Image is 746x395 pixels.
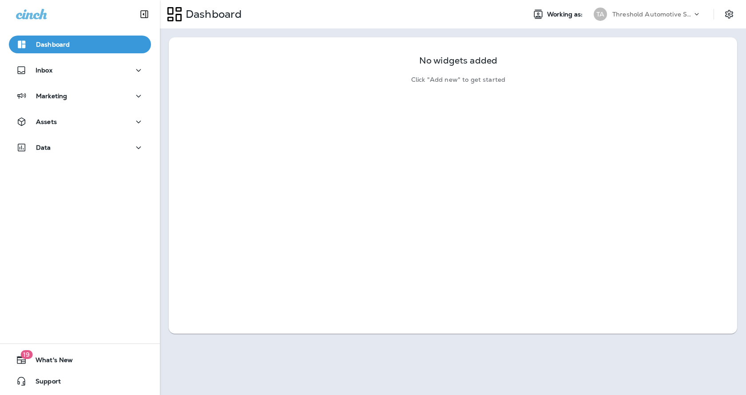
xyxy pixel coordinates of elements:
[182,8,242,21] p: Dashboard
[27,378,61,388] span: Support
[132,5,157,23] button: Collapse Sidebar
[9,87,151,105] button: Marketing
[594,8,607,21] div: TA
[20,350,32,359] span: 19
[419,57,497,64] p: No widgets added
[9,61,151,79] button: Inbox
[36,41,70,48] p: Dashboard
[612,11,692,18] p: Threshold Automotive Service dba Grease Monkey
[9,113,151,131] button: Assets
[9,139,151,156] button: Data
[721,6,737,22] button: Settings
[9,36,151,53] button: Dashboard
[36,118,57,125] p: Assets
[411,76,505,84] p: Click "Add new" to get started
[36,67,52,74] p: Inbox
[27,356,73,367] span: What's New
[9,351,151,369] button: 19What's New
[9,372,151,390] button: Support
[547,11,585,18] span: Working as:
[36,144,51,151] p: Data
[36,92,67,100] p: Marketing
